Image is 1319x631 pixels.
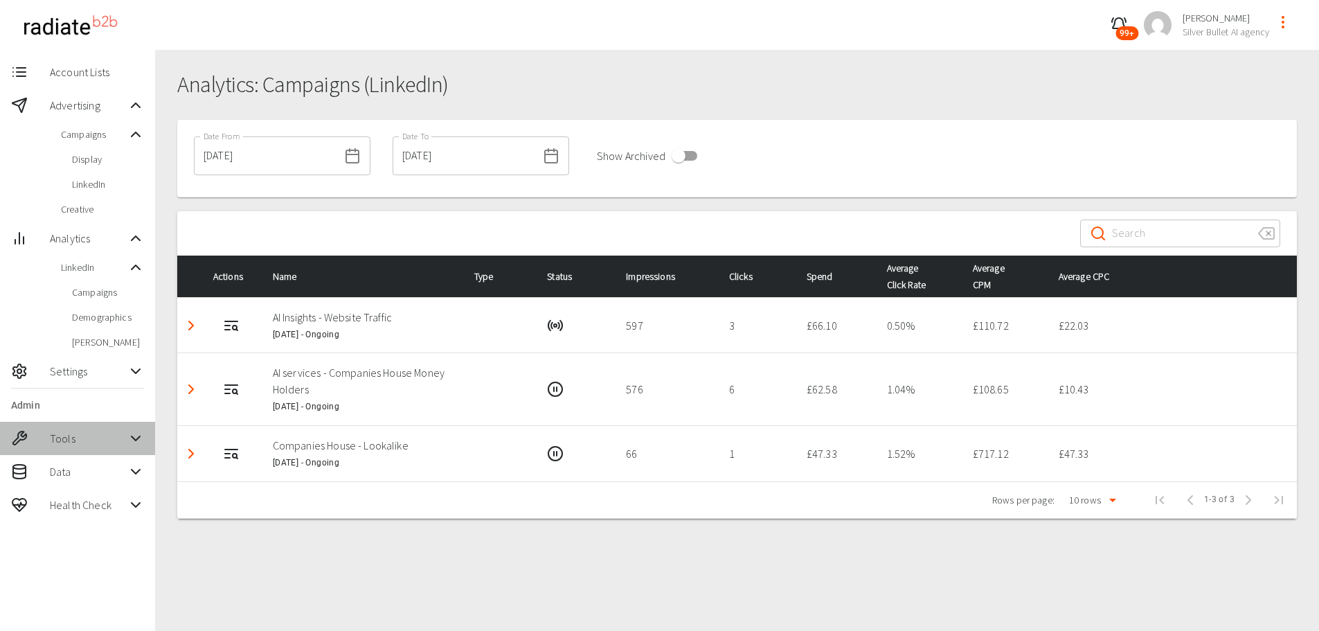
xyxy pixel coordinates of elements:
[973,260,1029,293] span: Average CPM
[729,268,784,285] div: Clicks
[177,72,1297,98] h1: Analytics: Campaigns (LinkedIn)
[204,130,240,142] label: Date From
[1066,493,1104,507] div: 10 rows
[50,363,127,380] span: Settings
[72,177,144,191] span: LinkedIn
[177,375,205,403] button: Detail panel visibility toggle
[729,317,784,334] p: 3
[273,364,452,398] p: AI services - Companies House Money Holders
[1090,225,1106,242] svg: Search
[807,268,865,285] div: Spend
[50,64,144,80] span: Account Lists
[194,136,339,175] input: dd/mm/yyyy
[547,381,564,398] svg: Paused
[597,148,665,164] span: Show Archived
[887,381,951,398] p: 1.04 %
[547,268,594,285] span: Status
[273,268,452,285] div: Name
[626,381,707,398] p: 576
[402,130,429,142] label: Date To
[177,440,205,468] button: Detail panel visibility toggle
[807,445,865,462] p: £47.33
[474,268,516,285] span: Type
[1176,486,1204,514] span: Previous Page
[474,268,526,285] div: Type
[973,317,1037,334] p: £110.72
[547,317,564,334] svg: Running
[887,317,951,334] p: 0.50 %
[50,430,127,447] span: Tools
[547,268,604,285] div: Status
[1115,26,1138,40] span: 99+
[729,445,784,462] p: 1
[1144,11,1172,39] img: a2ca95db2cb9c46c1606a9dd9918c8c6
[273,437,452,454] p: Companies House - Lookalike
[626,268,697,285] span: Impressions
[273,309,452,326] p: AI Insights - Website Traffic
[807,317,865,334] p: £66.10
[1269,8,1297,36] button: profile-menu
[973,445,1037,462] p: £717.12
[177,312,205,339] button: Detail panel visibility toggle
[72,152,144,166] span: Display
[72,335,144,349] span: [PERSON_NAME]
[626,268,707,285] div: Impressions
[887,260,951,293] div: Average Click Rate
[1059,445,1286,462] p: £47.33
[393,136,537,175] input: dd/mm/yyyy
[273,458,339,468] span: [DATE] - Ongoing
[547,445,564,462] svg: Paused
[72,310,144,324] span: Demographics
[729,268,775,285] span: Clicks
[1183,11,1269,25] span: [PERSON_NAME]
[887,260,945,293] span: Average Click Rate
[1060,490,1121,510] div: 10 rows
[50,230,127,247] span: Analytics
[72,285,144,299] span: Campaigns
[973,260,1037,293] div: Average CPM
[1262,483,1295,517] span: Last Page
[887,445,951,462] p: 1.52 %
[50,97,127,114] span: Advertising
[1204,493,1235,507] span: 1-3 of 3
[807,381,865,398] p: £62.58
[61,260,127,274] span: LinkedIn
[273,330,339,339] span: [DATE] - Ongoing
[1183,25,1269,39] span: Silver Bullet AI agency
[1059,317,1286,334] p: £22.03
[1235,486,1262,514] span: Next Page
[973,381,1037,398] p: £108.65
[61,127,127,141] span: Campaigns
[217,375,245,403] button: Campaign Report
[1112,214,1247,253] input: Search
[217,440,245,468] button: Campaign Report
[1143,483,1176,517] span: First Page
[1059,381,1286,398] p: £10.43
[273,402,339,411] span: [DATE] - Ongoing
[626,317,707,334] p: 597
[1059,268,1132,285] span: Average CPC
[17,10,124,41] img: radiateb2b_logo_black.png
[992,493,1055,507] p: Rows per page:
[50,463,127,480] span: Data
[807,268,855,285] span: Spend
[217,312,245,339] button: Campaign Report
[729,381,784,398] p: 6
[1059,268,1286,285] div: Average CPC
[61,202,144,216] span: Creative
[626,445,707,462] p: 66
[273,268,319,285] span: Name
[1105,11,1133,39] button: 99+
[50,497,127,513] span: Health Check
